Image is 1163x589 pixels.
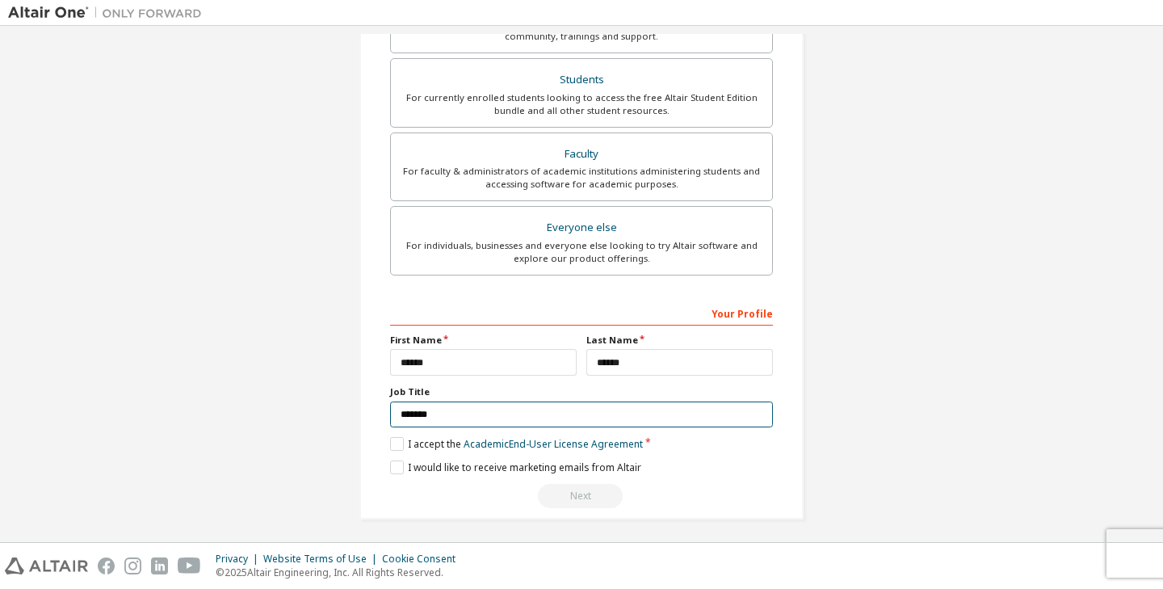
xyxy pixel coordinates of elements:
div: Cookie Consent [382,553,465,566]
div: For individuals, businesses and everyone else looking to try Altair software and explore our prod... [401,239,762,265]
img: instagram.svg [124,557,141,574]
div: Students [401,69,762,91]
div: For currently enrolled students looking to access the free Altair Student Edition bundle and all ... [401,91,762,117]
img: youtube.svg [178,557,201,574]
label: Last Name [586,334,773,347]
label: Job Title [390,385,773,398]
div: Faculty [401,143,762,166]
div: Website Terms of Use [263,553,382,566]
div: Privacy [216,553,263,566]
div: Your Profile [390,300,773,326]
div: Read and acccept EULA to continue [390,484,773,508]
img: Altair One [8,5,210,21]
label: I would like to receive marketing emails from Altair [390,461,641,474]
img: linkedin.svg [151,557,168,574]
div: Everyone else [401,217,762,239]
p: © 2025 Altair Engineering, Inc. All Rights Reserved. [216,566,465,579]
label: I accept the [390,437,643,451]
img: facebook.svg [98,557,115,574]
img: altair_logo.svg [5,557,88,574]
a: Academic End-User License Agreement [464,437,643,451]
label: First Name [390,334,577,347]
div: For faculty & administrators of academic institutions administering students and accessing softwa... [401,165,762,191]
